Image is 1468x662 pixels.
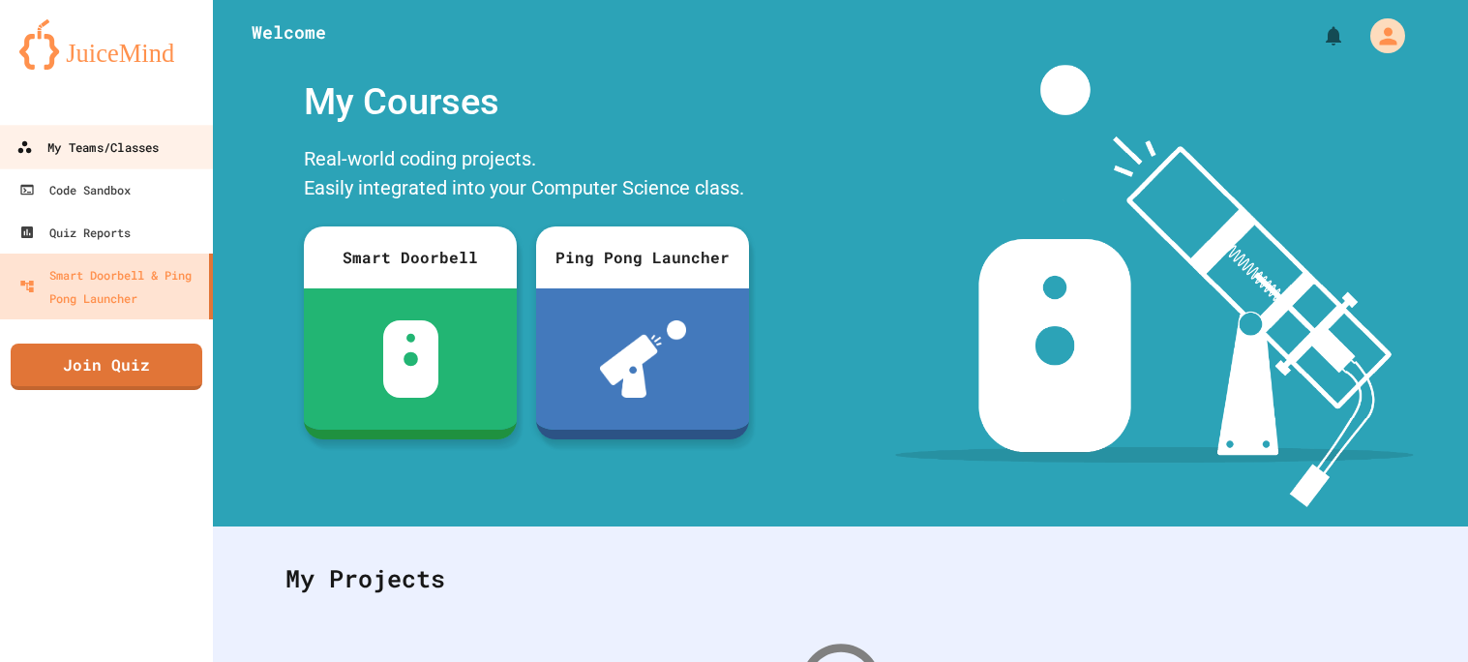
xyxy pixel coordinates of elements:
[1286,19,1350,52] div: My Notifications
[19,263,201,310] div: Smart Doorbell & Ping Pong Launcher
[11,344,202,390] a: Join Quiz
[1350,14,1410,58] div: My Account
[19,221,131,244] div: Quiz Reports
[536,226,749,288] div: Ping Pong Launcher
[304,226,517,288] div: Smart Doorbell
[19,178,131,201] div: Code Sandbox
[600,320,686,398] img: ppl-with-ball.png
[16,135,159,160] div: My Teams/Classes
[294,65,759,139] div: My Courses
[895,65,1414,507] img: banner-image-my-projects.png
[266,541,1415,617] div: My Projects
[383,320,438,398] img: sdb-white.svg
[294,139,759,212] div: Real-world coding projects. Easily integrated into your Computer Science class.
[19,19,194,70] img: logo-orange.svg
